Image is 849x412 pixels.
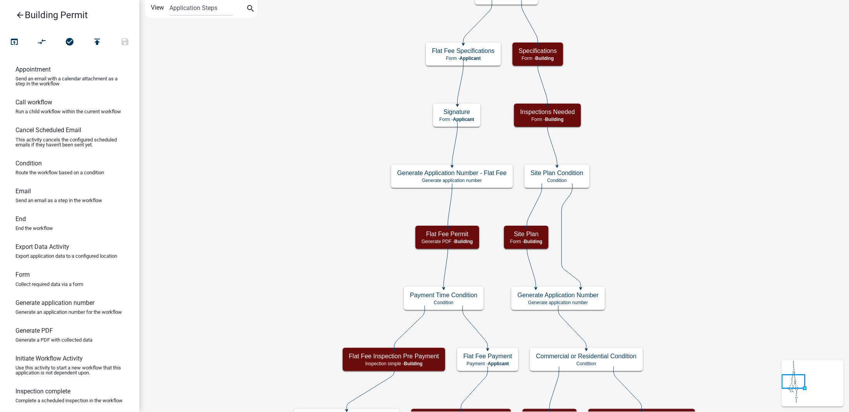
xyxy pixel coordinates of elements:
h5: Flat Fee Inspection Pre Payment [349,352,439,360]
h6: Generate application number [15,299,94,306]
i: check_circle [65,37,74,48]
h6: Form [15,271,30,278]
div: Workflow actions [0,34,139,53]
i: save [120,37,130,48]
p: Route the workflow based on a condition [15,170,104,175]
h5: Inspections Needed [520,108,575,116]
h5: Specifications [519,47,557,54]
h5: Commercial or Residential Condition [536,352,637,360]
button: Auto Layout [28,34,56,51]
span: Applicant [488,361,509,366]
h5: Generate Application Number - Flat Fee [397,169,507,177]
p: Complete a scheduled inspection in the workflow [15,398,123,403]
i: arrow_back [15,10,25,21]
p: Form - [432,56,495,61]
h5: Payment Time Condition [410,291,477,299]
h6: Generate PDF [15,327,53,334]
p: Generate application number [518,300,599,305]
i: search [246,4,255,15]
button: Save [111,34,139,51]
p: Payment - [463,361,512,366]
p: Condition [410,300,477,305]
p: End the workflow [15,226,53,231]
h6: End [15,215,26,223]
p: Condition [536,361,637,366]
p: Generate a PDF with collected data [15,337,92,342]
h5: Site Plan Condition [531,169,583,177]
p: Generate an application number for the workflow [15,310,122,315]
p: This activity cancels the configured scheduled emails if they haven't been sent yet. [15,137,124,147]
p: Form - [520,117,575,122]
button: No problems [56,34,84,51]
h5: Flat Fee Permit [422,230,473,238]
p: Generate application number [397,178,507,183]
h6: Export Data Activity [15,243,69,250]
p: Send an email as a step in the workflow [15,198,102,203]
i: open_in_browser [10,37,19,48]
p: Send an email with a calendar attachment as a step in the workflow [15,76,124,86]
span: Building [454,239,473,244]
h6: Initiate Workflow Activity [15,355,83,362]
p: Export application data to a configured location [15,254,117,259]
p: Use this activity to start a new workflow that this application is not dependent upon. [15,365,124,375]
p: Form - [439,117,474,122]
span: Building [535,56,554,61]
button: Publish [83,34,111,51]
i: compare_arrows [38,37,47,48]
h6: Cancel Scheduled Email [15,126,81,134]
h5: Flat Fee Specifications [432,47,495,54]
span: Building [524,239,542,244]
p: Form - [510,239,542,244]
p: Collect required data via a form [15,282,83,287]
h5: Flat Fee Payment [463,352,512,360]
h5: Generate Application Number [518,291,599,299]
p: Generate PDF - [422,239,473,244]
h6: Inspection complete [15,388,70,395]
p: Inspection simple - [349,361,439,366]
h6: Call workflow [15,99,52,106]
h5: Signature [439,108,474,116]
h5: Site Plan [510,230,542,238]
span: Building [404,361,423,366]
p: Run a child workflow within the current workflow [15,109,121,114]
span: Building [545,117,564,122]
span: Applicant [460,56,481,61]
h6: Condition [15,160,42,167]
a: Building Permit [6,6,127,24]
span: Applicant [453,117,474,122]
p: Form - [519,56,557,61]
button: search [244,3,257,15]
h6: Appointment [15,66,51,73]
p: Condition [531,178,583,183]
button: Test Workflow [0,34,28,51]
h6: Email [15,187,31,195]
i: publish [92,37,102,48]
